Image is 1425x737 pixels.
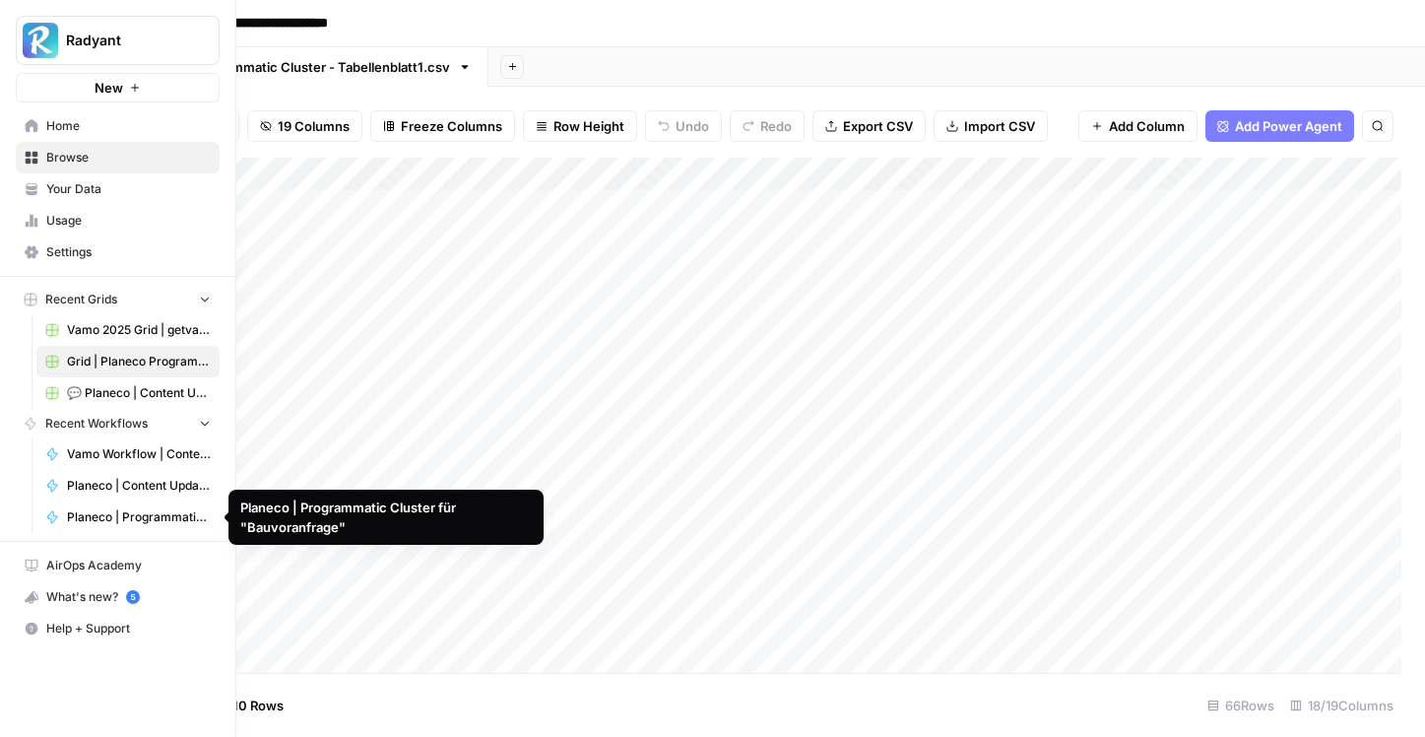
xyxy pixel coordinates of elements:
[45,415,148,433] span: Recent Workflows
[1282,690,1401,721] div: 18/19 Columns
[130,592,135,602] text: 5
[645,110,722,142] button: Undo
[16,110,220,142] a: Home
[401,116,502,136] span: Freeze Columns
[812,110,926,142] button: Export CSV
[16,613,220,644] button: Help + Support
[16,581,220,613] button: What's new? 5
[730,110,805,142] button: Redo
[553,116,624,136] span: Row Height
[95,78,123,98] span: New
[676,116,709,136] span: Undo
[843,116,913,136] span: Export CSV
[760,116,792,136] span: Redo
[126,590,140,604] a: 5
[100,47,488,87] a: Planeco Programmatic Cluster - Tabellenblatt1.csv
[46,180,211,198] span: Your Data
[16,73,220,102] button: New
[67,477,211,495] span: Planeco | Content Update Summary of Changes
[23,23,58,58] img: Radyant Logo
[46,149,211,167] span: Browse
[67,445,211,463] span: Vamo Workflow | Content Update Sie zu du
[1078,110,1198,142] button: Add Column
[36,314,220,346] a: Vamo 2025 Grid | getvamo
[16,285,220,314] button: Recent Grids
[370,110,515,142] button: Freeze Columns
[45,291,117,308] span: Recent Grids
[67,321,211,339] span: Vamo 2025 Grid | getvamo
[964,116,1035,136] span: Import CSV
[16,142,220,173] a: Browse
[934,110,1048,142] button: Import CSV
[16,205,220,236] a: Usage
[1199,690,1282,721] div: 66 Rows
[46,117,211,135] span: Home
[247,110,362,142] button: 19 Columns
[66,31,185,50] span: Radyant
[36,502,220,533] a: Planeco | Programmatic Cluster für "Bauvoranfrage"
[205,696,284,715] span: Add 10 Rows
[278,116,350,136] span: 19 Columns
[46,212,211,230] span: Usage
[16,173,220,205] a: Your Data
[16,16,220,65] button: Workspace: Radyant
[46,243,211,261] span: Settings
[67,508,211,526] span: Planeco | Programmatic Cluster für "Bauvoranfrage"
[36,346,220,377] a: Grid | Planeco Programmatic Cluster
[139,57,450,77] div: Planeco Programmatic Cluster - Tabellenblatt1.csv
[1205,110,1354,142] button: Add Power Agent
[523,110,637,142] button: Row Height
[36,438,220,470] a: Vamo Workflow | Content Update Sie zu du
[17,582,219,612] div: What's new?
[1235,116,1342,136] span: Add Power Agent
[36,377,220,409] a: 💬 Planeco | Content Update at Scale
[67,353,211,370] span: Grid | Planeco Programmatic Cluster
[16,236,220,268] a: Settings
[16,550,220,581] a: AirOps Academy
[46,620,211,637] span: Help + Support
[1109,116,1185,136] span: Add Column
[36,470,220,502] a: Planeco | Content Update Summary of Changes
[46,557,211,574] span: AirOps Academy
[67,384,211,402] span: 💬 Planeco | Content Update at Scale
[16,409,220,438] button: Recent Workflows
